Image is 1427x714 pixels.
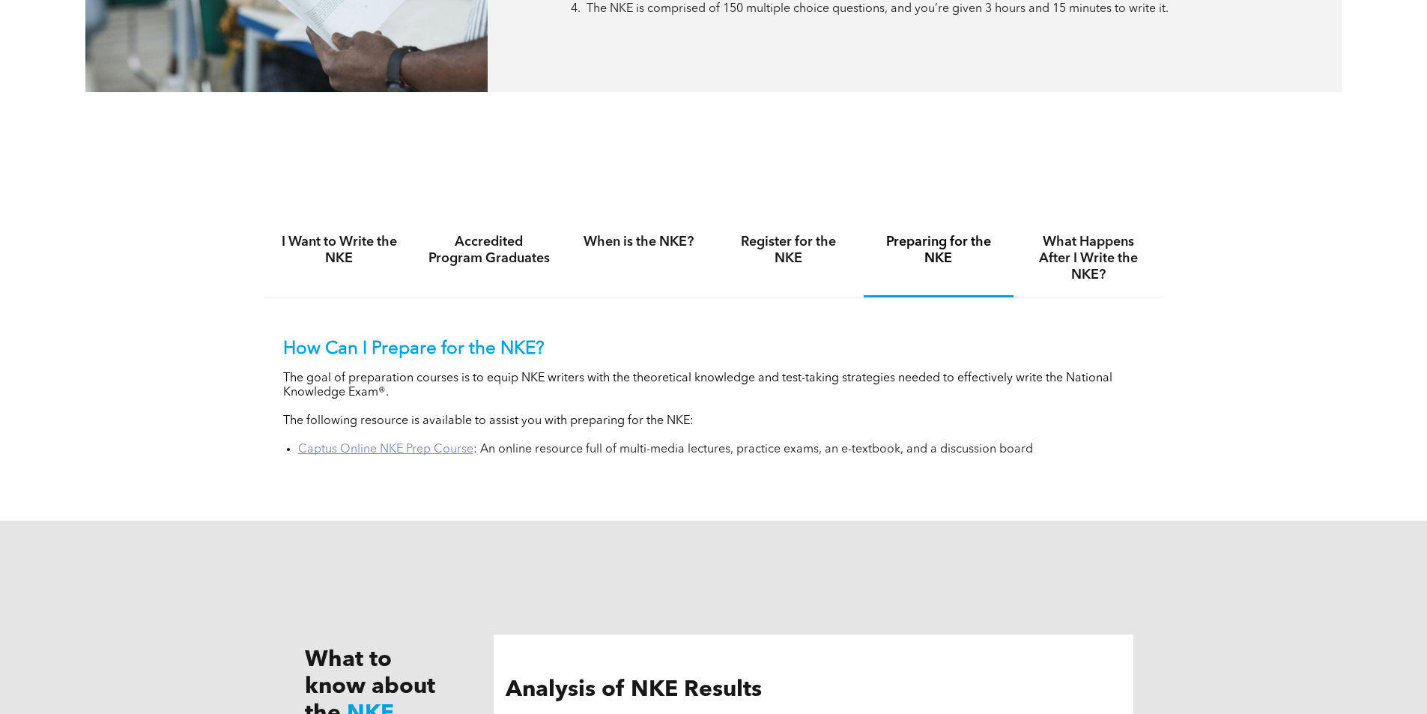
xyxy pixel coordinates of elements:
h4: Register for the NKE [727,234,850,267]
h4: Accredited Program Graduates [428,234,551,267]
li: : An online resource full of multi-media lectures, practice exams, an e-textbook, and a discussio... [298,443,1145,457]
a: Captus Online NKE Prep Course [298,444,473,456]
p: The following resource is available to assist you with preparing for the NKE: [283,414,1145,429]
h4: When is the NKE? [578,234,700,250]
h4: What Happens After I Write the NKE? [1027,234,1150,283]
h4: Preparing for the NKE [877,234,1000,267]
h4: I Want to Write the NKE [278,234,401,267]
span: The NKE is comprised of 150 multiple choice questions, and you’re given 3 hours and 15 minutes to... [587,3,1169,15]
span: Analysis of NKE Results [506,679,762,701]
p: How Can I Prepare for the NKE? [283,339,1145,360]
p: The goal of preparation courses is to equip NKE writers with the theoretical knowledge and test-t... [283,372,1145,400]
